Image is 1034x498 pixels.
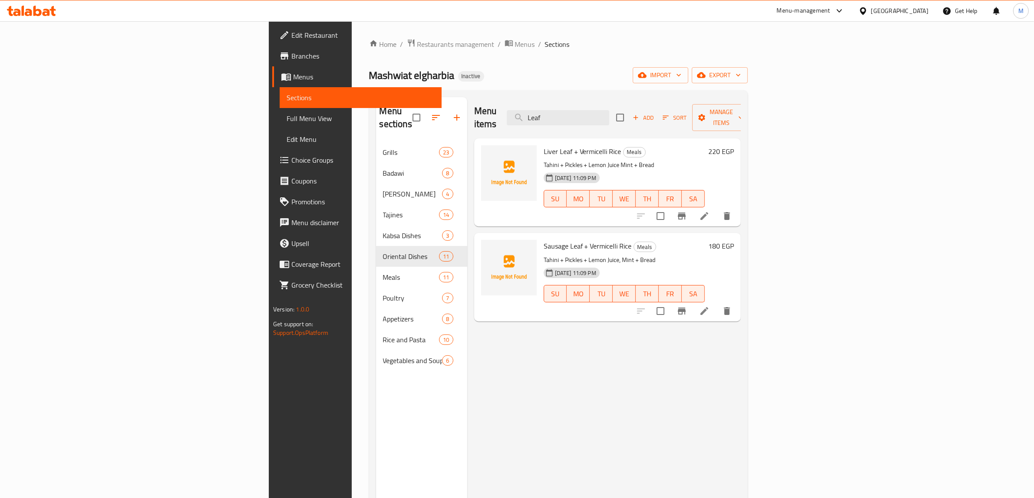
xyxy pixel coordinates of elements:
[611,108,629,127] span: Select section
[272,66,442,87] a: Menus
[383,355,443,366] span: Vegetables and Soup
[593,193,609,205] span: TU
[442,230,453,241] div: items
[273,304,294,315] span: Version:
[439,336,453,344] span: 10
[291,238,435,249] span: Upsell
[293,72,435,82] span: Menus
[296,304,309,315] span: 1.0.0
[613,190,636,207] button: WE
[639,193,655,205] span: TH
[567,285,590,302] button: MO
[1018,6,1024,16] span: M
[272,275,442,295] a: Grocery Checklist
[383,251,439,262] span: Oriental Dishes
[685,193,701,205] span: SA
[474,105,497,131] h2: Menu items
[376,163,467,183] div: Badawi8
[657,111,692,124] span: Sort items
[439,273,453,282] span: 11
[439,210,453,220] div: items
[544,145,621,158] span: Liver Leaf + Vermicelli Rice
[631,113,655,123] span: Add
[376,350,467,371] div: Vegetables and Soup6
[376,204,467,225] div: Tajines14
[369,66,455,85] span: Mashwiat elgharbia
[623,147,646,157] div: Meals
[629,111,657,124] button: Add
[708,240,734,252] h6: 180 EGP
[442,314,453,324] div: items
[291,259,435,269] span: Coverage Report
[272,212,442,233] a: Menu disclaimer
[659,190,682,207] button: FR
[636,285,659,302] button: TH
[383,272,439,282] span: Meals
[548,288,564,300] span: SU
[272,170,442,191] a: Coupons
[717,301,737,321] button: delete
[552,269,600,277] span: [DATE] 11:09 PM
[407,108,426,127] span: Select all sections
[570,288,586,300] span: MO
[369,39,748,50] nav: breadcrumb
[376,246,467,267] div: Oriental Dishes11
[692,67,748,83] button: export
[287,113,435,124] span: Full Menu View
[692,104,750,131] button: Manage items
[443,169,453,177] span: 8
[871,6,928,16] div: [GEOGRAPHIC_DATA]
[548,193,564,205] span: SU
[272,150,442,170] a: Choice Groups
[663,113,687,123] span: Sort
[651,207,670,225] span: Select to update
[280,108,442,129] a: Full Menu View
[634,242,656,252] div: Meals
[280,129,442,150] a: Edit Menu
[481,240,537,295] img: Sausage Leaf + Vermicelli Rice
[291,280,435,290] span: Grocery Checklist
[682,190,705,207] button: SA
[291,30,435,40] span: Edit Restaurant
[515,39,535,49] span: Menus
[538,39,542,49] li: /
[458,71,484,82] div: Inactive
[383,189,443,199] span: [PERSON_NAME]
[383,210,439,220] span: Tajines
[661,111,689,124] button: Sort
[272,25,442,46] a: Edit Restaurant
[671,301,692,321] button: Branch-specific-item
[383,293,443,303] span: Poultry
[708,145,734,157] h6: 220 EGP
[291,155,435,165] span: Choice Groups
[383,230,443,241] div: Kabsa Dishes
[442,293,453,303] div: items
[442,189,453,199] div: items
[291,197,435,207] span: Promotions
[544,255,705,265] p: Tahini + Pickles + Lemon Juice, Mint + Bread
[280,87,442,108] a: Sections
[636,190,659,207] button: TH
[613,285,636,302] button: WE
[287,92,435,103] span: Sections
[662,288,678,300] span: FR
[634,242,656,252] span: Meals
[682,285,705,302] button: SA
[685,288,701,300] span: SA
[383,314,443,324] span: Appetizers
[376,329,467,350] div: Rice and Pasta10
[552,174,600,182] span: [DATE] 11:09 PM
[417,39,495,49] span: Restaurants management
[590,190,613,207] button: TU
[383,168,443,178] div: Badawi
[699,211,710,221] a: Edit menu item
[662,193,678,205] span: FR
[671,206,692,226] button: Branch-specific-item
[570,193,586,205] span: MO
[407,39,495,50] a: Restaurants management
